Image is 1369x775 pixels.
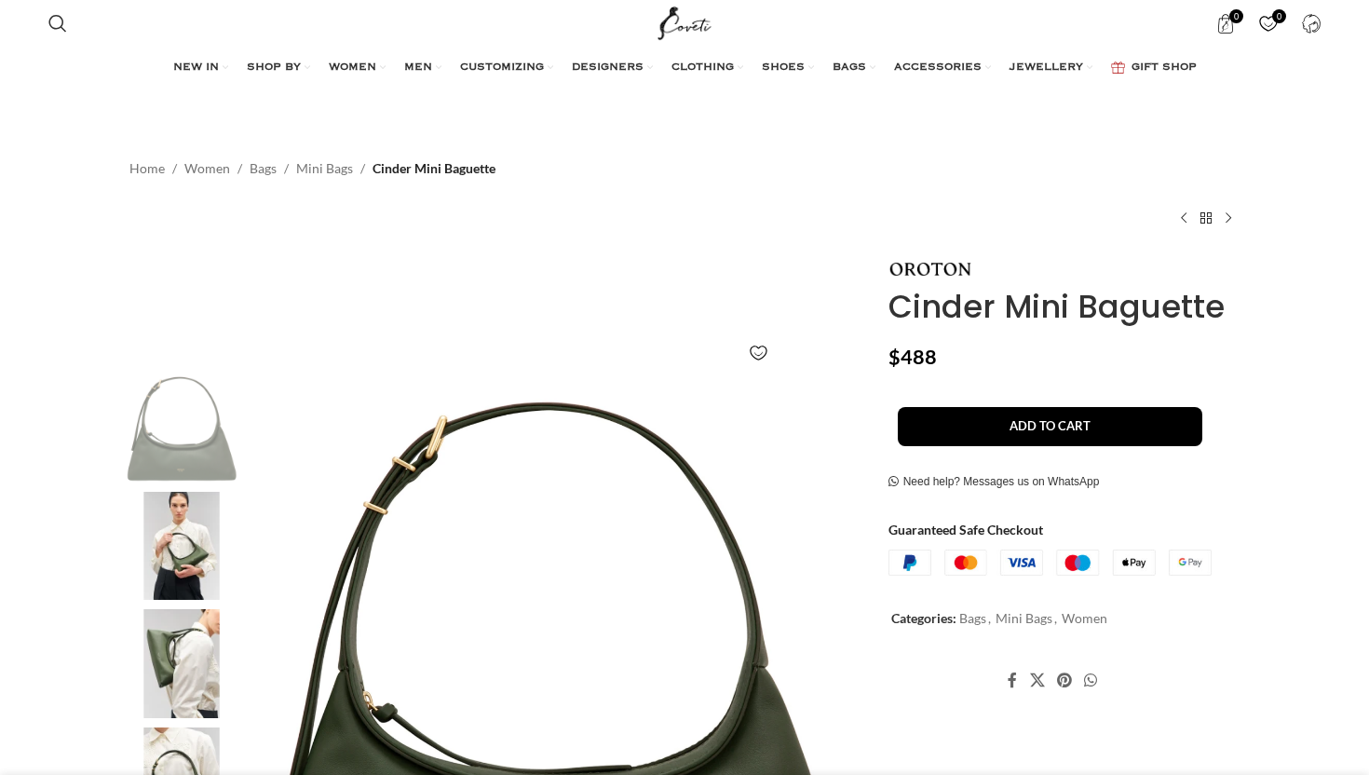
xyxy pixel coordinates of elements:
[1111,49,1197,87] a: GIFT SHOP
[1229,9,1243,23] span: 0
[833,49,875,87] a: BAGS
[894,61,982,75] span: ACCESSORIES
[184,158,230,179] a: Women
[1010,61,1083,75] span: JEWELLERY
[329,61,376,75] span: WOMEN
[460,49,553,87] a: CUSTOMIZING
[1206,5,1244,42] a: 0
[891,610,956,626] span: Categories:
[1217,207,1240,229] a: Next product
[247,49,310,87] a: SHOP BY
[1050,667,1078,695] a: Pinterest social link
[1023,667,1050,695] a: X social link
[888,550,1212,576] img: guaranteed-safe-checkout-bordered.j
[250,158,277,179] a: Bags
[39,5,76,42] a: Search
[988,608,991,629] span: ,
[894,49,991,87] a: ACCESSORIES
[404,61,432,75] span: MEN
[125,374,238,483] img: Oroton
[39,49,1331,87] div: Main navigation
[671,49,743,87] a: CLOTHING
[129,158,495,179] nav: Breadcrumb
[1249,5,1287,42] div: My Wishlist
[996,610,1052,626] a: Mini Bags
[888,288,1240,326] h1: Cinder Mini Baguette
[173,61,219,75] span: NEW IN
[129,158,165,179] a: Home
[1132,61,1197,75] span: GIFT SHOP
[404,49,441,87] a: MEN
[888,263,972,276] img: Oroton
[888,345,901,369] span: $
[1111,61,1125,74] img: GiftBag
[1054,608,1057,629] span: ,
[296,158,353,179] a: Mini Bags
[1172,207,1195,229] a: Previous product
[460,61,544,75] span: CUSTOMIZING
[173,49,228,87] a: NEW IN
[959,610,986,626] a: Bags
[762,61,805,75] span: SHOES
[572,61,644,75] span: DESIGNERS
[1249,5,1287,42] a: 0
[329,49,386,87] a: WOMEN
[125,609,238,718] img: Oroton
[833,61,866,75] span: BAGS
[1272,9,1286,23] span: 0
[888,475,1100,490] a: Need help? Messages us on WhatsApp
[671,61,734,75] span: CLOTHING
[1078,667,1104,695] a: WhatsApp social link
[1062,610,1107,626] a: Women
[572,49,653,87] a: DESIGNERS
[762,49,814,87] a: SHOES
[888,522,1043,537] strong: Guaranteed Safe Checkout
[247,61,301,75] span: SHOP BY
[1002,667,1023,695] a: Facebook social link
[125,492,238,601] img: Oroton
[654,14,716,30] a: Site logo
[373,158,495,179] span: Cinder Mini Baguette
[898,407,1202,446] button: Add to cart
[888,345,937,369] bdi: 488
[1010,49,1092,87] a: JEWELLERY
